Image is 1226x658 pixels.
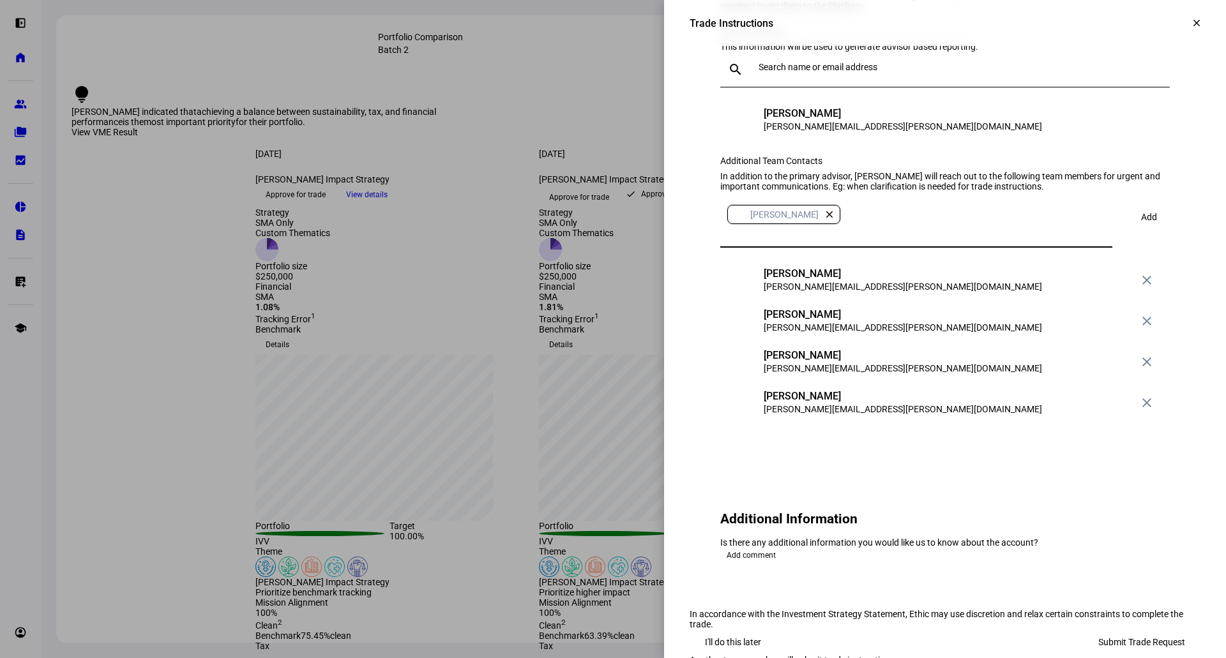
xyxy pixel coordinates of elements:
div: Additional Team Contacts [720,156,1170,166]
div: In addition to the primary advisor, [PERSON_NAME] will reach out to the following team members fo... [720,171,1170,191]
div: [PERSON_NAME][EMAIL_ADDRESS][PERSON_NAME][DOMAIN_NAME] [764,321,1042,334]
span: I'll do this later [705,629,761,655]
div: [PERSON_NAME][EMAIL_ADDRESS][PERSON_NAME][DOMAIN_NAME] [764,280,1042,293]
div: Is there any additional information you would like us to know about the account? [720,537,1170,548]
mat-icon: close [1139,273,1154,288]
div: This information will be used to generate advisor based reporting. [720,41,1170,52]
div: [PERSON_NAME] [764,390,1042,403]
mat-icon: search [720,62,751,77]
div: Trade Instructions [690,17,773,29]
span: Add [1141,212,1157,222]
div: KB [728,107,753,133]
input: Search name or email address [759,62,1165,72]
mat-icon: close [1139,395,1154,410]
span: Submit Trade Request [1098,629,1185,655]
span: [PERSON_NAME] [750,209,819,220]
div: [PERSON_NAME] [764,308,1042,321]
mat-icon: close [1139,313,1154,329]
div: [PERSON_NAME][EMAIL_ADDRESS][PERSON_NAME][DOMAIN_NAME] [764,362,1042,375]
button: Add [1128,204,1170,230]
span: Add comment [727,548,776,563]
button: Submit Trade Request [1083,629,1200,655]
div: [PERSON_NAME][EMAIL_ADDRESS][PERSON_NAME][DOMAIN_NAME] [764,403,1042,415]
button: I'll do this later [690,629,776,655]
div: DH [728,390,753,415]
div: [PERSON_NAME] [764,349,1042,362]
mat-icon: close [1139,354,1154,370]
h2: Additional Information [720,511,1170,527]
div: [PERSON_NAME][EMAIL_ADDRESS][PERSON_NAME][DOMAIN_NAME] [764,120,1042,133]
div: [PERSON_NAME] [764,267,1042,280]
div: In accordance with the Investment Strategy Statement, Ethic may use discretion and relax certain ... [690,609,1200,629]
button: Add comment [720,548,782,563]
mat-icon: clear [1191,17,1202,29]
div: DY [728,267,753,293]
div: [PERSON_NAME] [764,107,1042,120]
div: SK [728,308,753,334]
div: KH [728,349,753,375]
